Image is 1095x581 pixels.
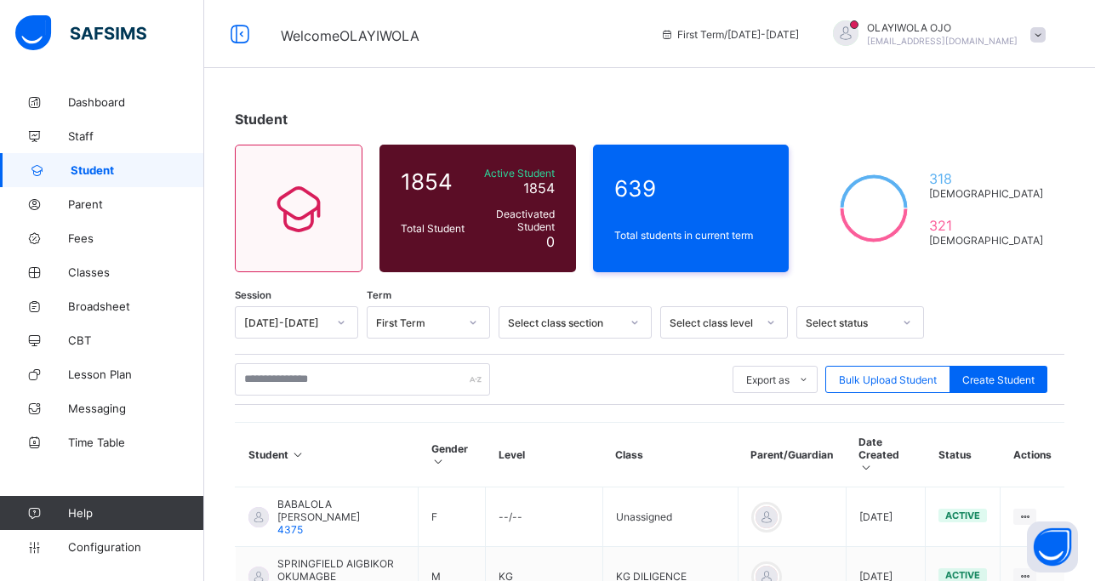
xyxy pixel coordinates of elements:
[929,170,1043,187] span: 318
[291,448,305,461] i: Sort in Ascending Order
[68,197,204,211] span: Parent
[68,506,203,520] span: Help
[15,15,146,51] img: safsims
[1027,521,1078,572] button: Open asap
[858,461,873,474] i: Sort in Ascending Order
[945,510,980,521] span: active
[523,179,555,197] span: 1854
[486,423,603,487] th: Level
[1001,423,1064,487] th: Actions
[929,234,1043,247] span: [DEMOGRAPHIC_DATA]
[602,487,738,547] td: Unassigned
[401,168,465,195] span: 1854
[419,423,486,487] th: Gender
[68,540,203,554] span: Configuration
[926,423,1001,487] th: Status
[602,423,738,487] th: Class
[508,316,620,329] div: Select class section
[660,28,799,41] span: session/term information
[945,569,980,581] span: active
[846,487,926,547] td: [DATE]
[738,423,846,487] th: Parent/Guardian
[68,367,204,381] span: Lesson Plan
[839,373,937,386] span: Bulk Upload Student
[419,487,486,547] td: F
[396,218,469,239] div: Total Student
[277,523,303,536] span: 4375
[277,498,405,523] span: BABALOLA [PERSON_NAME]
[929,187,1043,200] span: [DEMOGRAPHIC_DATA]
[929,217,1043,234] span: 321
[816,20,1054,48] div: OLAYIWOLAOJO
[244,316,327,329] div: [DATE]-[DATE]
[376,316,459,329] div: First Term
[235,289,271,301] span: Session
[431,455,446,468] i: Sort in Ascending Order
[670,316,756,329] div: Select class level
[68,231,204,245] span: Fees
[867,36,1018,46] span: [EMAIL_ADDRESS][DOMAIN_NAME]
[546,233,555,250] span: 0
[68,402,204,415] span: Messaging
[486,487,603,547] td: --/--
[473,167,555,179] span: Active Student
[235,111,288,128] span: Student
[281,27,419,44] span: Welcome OLAYIWOLA
[473,208,555,233] span: Deactivated Student
[68,129,204,143] span: Staff
[614,229,768,242] span: Total students in current term
[71,163,204,177] span: Student
[68,95,204,109] span: Dashboard
[867,21,1018,34] span: OLAYIWOLA OJO
[746,373,790,386] span: Export as
[614,175,768,202] span: 639
[806,316,893,329] div: Select status
[68,333,204,347] span: CBT
[367,289,391,301] span: Term
[846,423,926,487] th: Date Created
[68,265,204,279] span: Classes
[236,423,419,487] th: Student
[68,299,204,313] span: Broadsheet
[68,436,204,449] span: Time Table
[962,373,1035,386] span: Create Student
